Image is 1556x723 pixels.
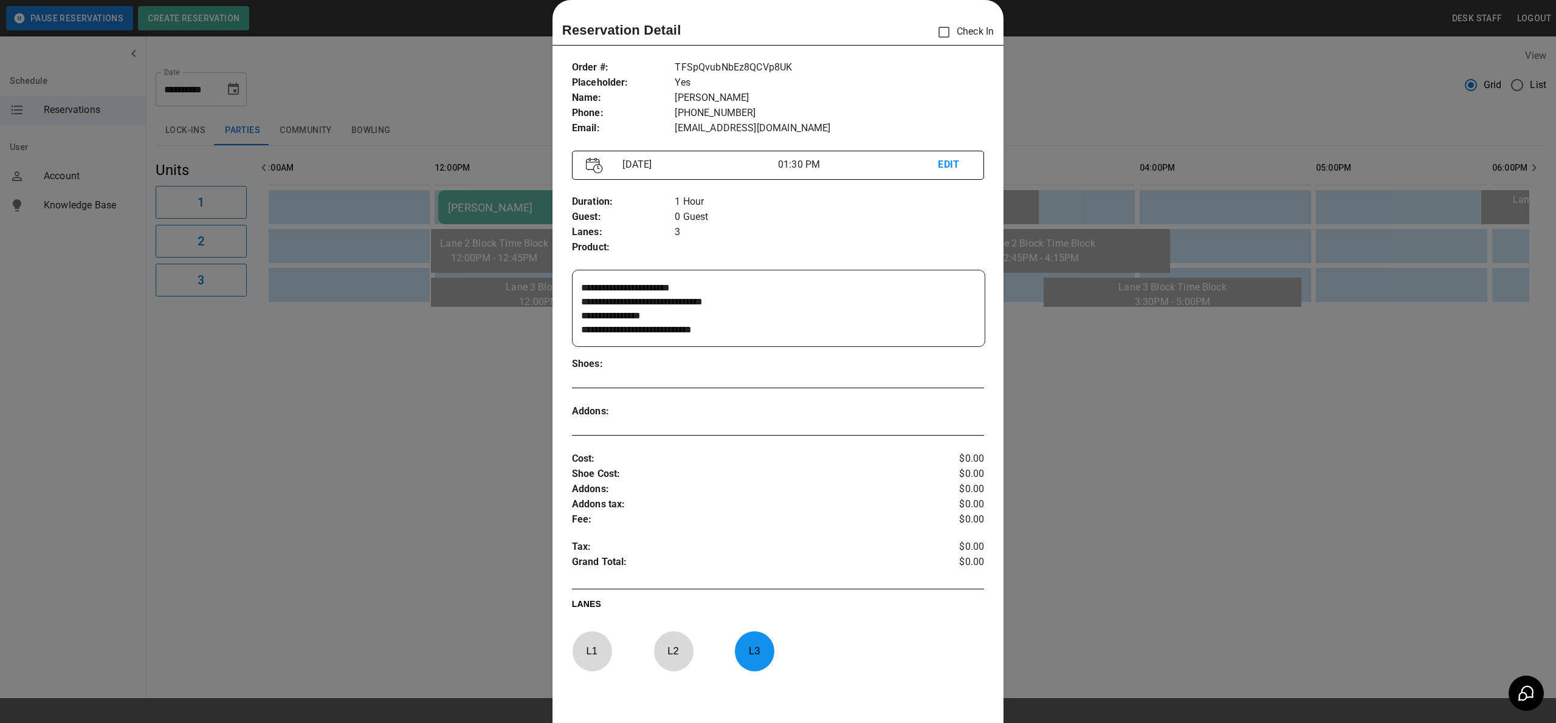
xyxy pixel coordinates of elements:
p: $0.00 [915,512,984,527]
p: Addons tax : [572,497,915,512]
p: Lanes : [572,225,675,240]
p: L 1 [572,637,612,665]
p: Guest : [572,210,675,225]
p: LANES [572,598,984,615]
p: $0.00 [915,555,984,573]
p: [PERSON_NAME] [675,91,984,106]
p: Shoes : [572,357,675,372]
img: Vector [586,157,603,174]
p: TFSpQvubNbEz8QCVp8UK [675,60,984,75]
p: $0.00 [915,467,984,482]
p: [EMAIL_ADDRESS][DOMAIN_NAME] [675,121,984,136]
p: [DATE] [618,157,777,172]
p: Grand Total : [572,555,915,573]
p: 1 Hour [675,194,984,210]
p: 0 Guest [675,210,984,225]
p: Name : [572,91,675,106]
p: 01:30 PM [778,157,938,172]
p: Placeholder : [572,75,675,91]
p: Reservation Detail [562,20,681,40]
p: $0.00 [915,497,984,512]
p: $0.00 [915,540,984,555]
p: L 3 [734,637,774,665]
p: Phone : [572,106,675,121]
p: Tax : [572,540,915,555]
p: L 2 [653,637,694,665]
p: [PHONE_NUMBER] [675,106,984,121]
p: Order # : [572,60,675,75]
p: Duration : [572,194,675,210]
p: Yes [675,75,984,91]
p: Cost : [572,451,915,467]
p: $0.00 [915,451,984,467]
p: Check In [931,19,994,45]
p: $0.00 [915,482,984,497]
p: Addons : [572,482,915,497]
p: Addons : [572,404,675,419]
p: Fee : [572,512,915,527]
p: Product : [572,240,675,255]
p: Shoe Cost : [572,467,915,482]
p: Email : [572,121,675,136]
p: EDIT [938,157,970,173]
p: 3 [675,225,984,240]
